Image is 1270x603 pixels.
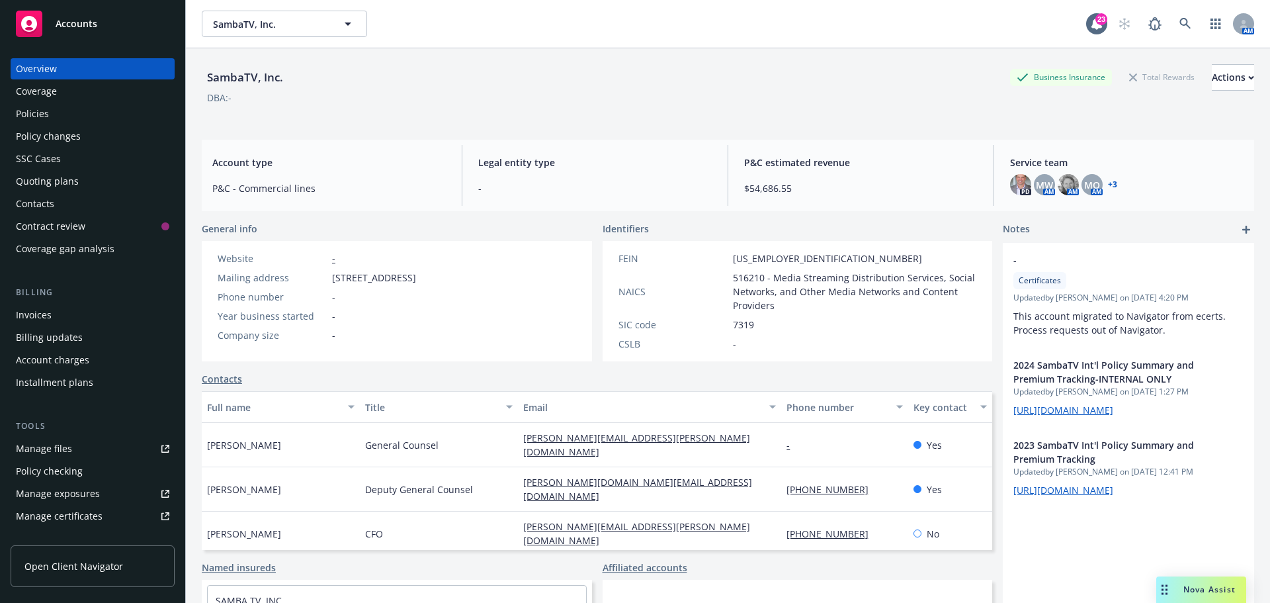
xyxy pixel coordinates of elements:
[218,328,327,342] div: Company size
[218,309,327,323] div: Year business started
[733,271,977,312] span: 516210 - Media Streaming Distribution Services, Social Networks, and Other Media Networks and Con...
[1036,178,1053,192] span: MW
[16,238,114,259] div: Coverage gap analysis
[365,483,473,496] span: Deputy General Counsel
[744,156,978,169] span: P&C estimated revenue
[1003,222,1030,238] span: Notes
[11,483,175,504] span: Manage exposures
[202,372,242,386] a: Contacts
[1108,181,1117,189] a: +3
[11,126,175,147] a: Policy changes
[202,11,367,37] button: SambaTV, Inc.
[360,391,518,423] button: Title
[1003,348,1254,428] div: 2024 SambaTV Int'l Policy Summary and Premium Tracking-INTERNAL ONLYUpdatedby [PERSON_NAME] on [D...
[1095,13,1107,25] div: 23
[16,216,85,237] div: Contract review
[202,222,257,236] span: General info
[478,181,712,195] span: -
[16,528,83,549] div: Manage claims
[24,559,123,573] span: Open Client Navigator
[16,126,81,147] div: Policy changes
[603,222,649,236] span: Identifiers
[1013,358,1209,386] span: 2024 SambaTV Int'l Policy Summary and Premium Tracking-INTERNAL ONLY
[1013,466,1244,478] span: Updated by [PERSON_NAME] on [DATE] 12:41 PM
[1010,69,1112,85] div: Business Insurance
[1111,11,1138,37] a: Start snowing
[1010,174,1031,195] img: photo
[733,337,736,351] span: -
[332,271,416,285] span: [STREET_ADDRESS]
[908,391,992,423] button: Key contact
[332,309,335,323] span: -
[16,304,52,326] div: Invoices
[1203,11,1229,37] a: Switch app
[332,290,335,304] span: -
[733,252,922,265] span: [US_EMPLOYER_IDENTIFICATION_NUMBER]
[207,400,340,414] div: Full name
[1010,156,1244,169] span: Service team
[16,461,83,482] div: Policy checking
[786,400,888,414] div: Phone number
[478,156,712,169] span: Legal entity type
[1212,64,1254,91] button: Actions
[744,181,978,195] span: $54,686.55
[1013,404,1113,416] a: [URL][DOMAIN_NAME]
[1212,65,1254,90] div: Actions
[1142,11,1168,37] a: Report a Bug
[927,483,942,496] span: Yes
[16,103,49,124] div: Policies
[11,171,175,192] a: Quoting plans
[618,285,728,299] div: NAICS
[523,400,761,414] div: Email
[913,400,972,414] div: Key contact
[786,483,879,496] a: [PHONE_NUMBER]
[1058,174,1079,195] img: photo
[11,103,175,124] a: Policies
[927,438,942,452] span: Yes
[11,58,175,79] a: Overview
[16,349,89,371] div: Account charges
[365,400,498,414] div: Title
[365,438,439,452] span: General Counsel
[1003,243,1254,348] div: -CertificatesUpdatedby [PERSON_NAME] on [DATE] 4:20 PMThis account migrated to Navigator from ece...
[11,148,175,169] a: SSC Cases
[786,439,800,451] a: -
[16,483,100,504] div: Manage exposures
[1003,428,1254,508] div: 2023 SambaTV Int'l Policy Summary and Premium TrackingUpdatedby [PERSON_NAME] on [DATE] 12:41 PM[...
[11,420,175,433] div: Tools
[927,527,939,541] span: No
[207,483,281,496] span: [PERSON_NAME]
[213,17,327,31] span: SambaTV, Inc.
[1019,275,1061,287] span: Certificates
[56,19,97,29] span: Accounts
[207,527,281,541] span: [PERSON_NAME]
[733,318,754,332] span: 7319
[11,216,175,237] a: Contract review
[11,81,175,102] a: Coverage
[202,391,360,423] button: Full name
[618,318,728,332] div: SIC code
[1183,584,1236,595] span: Nova Assist
[202,69,288,86] div: SambaTV, Inc.
[16,193,54,214] div: Contacts
[1013,310,1228,336] span: This account migrated to Navigator from ecerts. Process requests out of Navigator.
[16,148,61,169] div: SSC Cases
[365,527,383,541] span: CFO
[786,528,879,540] a: [PHONE_NUMBER]
[16,506,103,527] div: Manage certificates
[1156,577,1246,603] button: Nova Assist
[332,328,335,342] span: -
[218,271,327,285] div: Mailing address
[332,252,335,265] a: -
[218,252,327,265] div: Website
[523,520,750,547] a: [PERSON_NAME][EMAIL_ADDRESS][PERSON_NAME][DOMAIN_NAME]
[11,304,175,326] a: Invoices
[523,432,750,458] a: [PERSON_NAME][EMAIL_ADDRESS][PERSON_NAME][DOMAIN_NAME]
[1084,178,1100,192] span: MQ
[16,372,93,393] div: Installment plans
[11,372,175,393] a: Installment plans
[1013,386,1244,398] span: Updated by [PERSON_NAME] on [DATE] 1:27 PM
[11,506,175,527] a: Manage certificates
[11,238,175,259] a: Coverage gap analysis
[16,81,57,102] div: Coverage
